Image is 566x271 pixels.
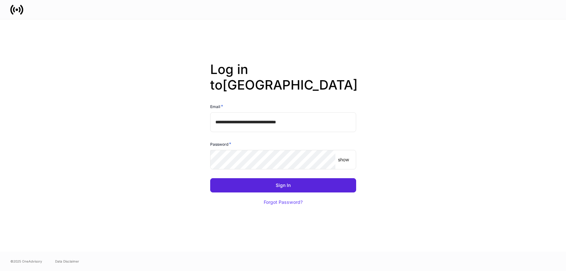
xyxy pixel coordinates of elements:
p: show [338,156,349,163]
div: Sign In [276,183,291,188]
span: © 2025 OneAdvisory [10,259,42,264]
button: Forgot Password? [256,195,311,209]
h6: Password [210,141,231,147]
div: Forgot Password? [264,200,303,204]
button: Sign In [210,178,356,192]
h6: Email [210,103,223,110]
a: Data Disclaimer [55,259,79,264]
h2: Log in to [GEOGRAPHIC_DATA] [210,62,356,103]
